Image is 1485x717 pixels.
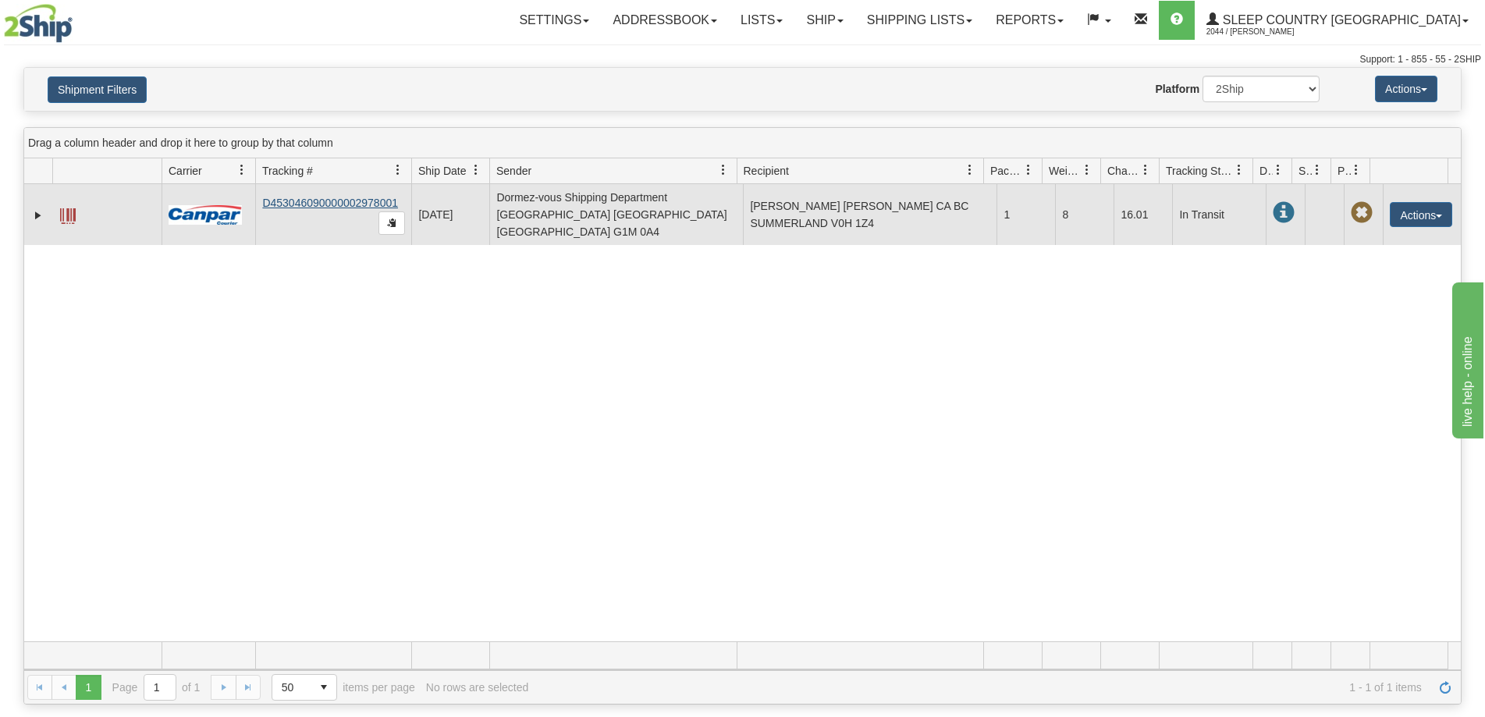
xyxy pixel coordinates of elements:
td: [DATE] [411,184,489,245]
span: Sender [496,163,531,179]
button: Shipment Filters [48,76,147,103]
a: Lists [729,1,794,40]
a: Sender filter column settings [710,157,737,183]
span: Delivery Status [1259,163,1273,179]
a: Shipping lists [855,1,984,40]
div: grid grouping header [24,128,1461,158]
span: Page of 1 [112,674,201,701]
a: Shipment Issues filter column settings [1304,157,1330,183]
a: Packages filter column settings [1015,157,1042,183]
a: Tracking Status filter column settings [1226,157,1252,183]
span: 50 [282,680,302,695]
td: 1 [997,184,1055,245]
span: 1 - 1 of 1 items [539,681,1422,694]
td: Dormez-vous Shipping Department [GEOGRAPHIC_DATA] [GEOGRAPHIC_DATA] [GEOGRAPHIC_DATA] G1M 0A4 [489,184,743,245]
a: Refresh [1433,675,1458,700]
a: Charge filter column settings [1132,157,1159,183]
a: Ship [794,1,854,40]
td: [PERSON_NAME] [PERSON_NAME] CA BC SUMMERLAND V0H 1Z4 [743,184,997,245]
td: In Transit [1172,184,1266,245]
label: Platform [1155,81,1199,97]
span: Ship Date [418,163,466,179]
a: Reports [984,1,1075,40]
span: Weight [1049,163,1082,179]
span: Tracking Status [1166,163,1234,179]
a: Delivery Status filter column settings [1265,157,1291,183]
iframe: chat widget [1449,279,1483,438]
span: Shipment Issues [1298,163,1312,179]
span: Carrier [169,163,202,179]
span: items per page [272,674,415,701]
button: Actions [1375,76,1437,102]
button: Copy to clipboard [378,211,405,235]
td: 16.01 [1114,184,1172,245]
span: Sleep Country [GEOGRAPHIC_DATA] [1219,13,1461,27]
span: 2044 / [PERSON_NAME] [1206,24,1323,40]
a: D453046090000002978001 [262,197,398,209]
div: Support: 1 - 855 - 55 - 2SHIP [4,53,1481,66]
div: No rows are selected [426,681,529,694]
a: Settings [507,1,601,40]
span: select [311,675,336,700]
span: Packages [990,163,1023,179]
input: Page 1 [144,675,176,700]
span: In Transit [1273,202,1295,224]
span: Page 1 [76,675,101,700]
a: Addressbook [601,1,729,40]
img: 14 - Canpar [169,205,242,225]
span: Pickup Status [1338,163,1351,179]
span: Recipient [744,163,789,179]
span: Pickup Not Assigned [1351,202,1373,224]
a: Ship Date filter column settings [463,157,489,183]
a: Recipient filter column settings [957,157,983,183]
a: Pickup Status filter column settings [1343,157,1370,183]
a: Label [60,201,76,226]
a: Carrier filter column settings [229,157,255,183]
span: Charge [1107,163,1140,179]
div: live help - online [12,9,144,28]
a: Expand [30,208,46,223]
span: Page sizes drop down [272,674,337,701]
span: Tracking # [262,163,313,179]
button: Actions [1390,202,1452,227]
img: logo2044.jpg [4,4,73,43]
td: 8 [1055,184,1114,245]
a: Sleep Country [GEOGRAPHIC_DATA] 2044 / [PERSON_NAME] [1195,1,1480,40]
a: Weight filter column settings [1074,157,1100,183]
a: Tracking # filter column settings [385,157,411,183]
